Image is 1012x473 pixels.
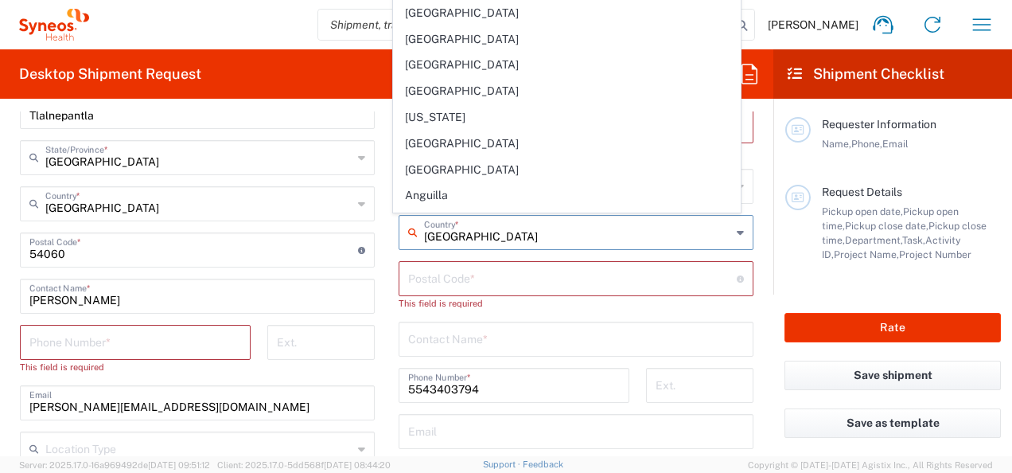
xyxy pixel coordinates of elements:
[217,460,391,470] span: Client: 2025.17.0-5dd568f
[882,138,909,150] span: Email
[19,64,201,84] h2: Desktop Shipment Request
[788,64,944,84] h2: Shipment Checklist
[784,361,1001,390] button: Save shipment
[483,459,523,469] a: Support
[768,18,858,32] span: [PERSON_NAME]
[20,360,251,374] div: This field is required
[148,460,210,470] span: [DATE] 09:51:12
[748,458,993,472] span: Copyright © [DATE]-[DATE] Agistix Inc., All Rights Reserved
[845,220,928,232] span: Pickup close date,
[394,183,739,208] span: Anguilla
[822,186,902,198] span: Request Details
[784,408,1001,438] button: Save as template
[822,138,851,150] span: Name,
[394,131,739,156] span: [GEOGRAPHIC_DATA]
[394,209,739,234] span: [GEOGRAPHIC_DATA]
[399,296,753,311] div: This field is required
[394,158,739,182] span: [GEOGRAPHIC_DATA]
[899,248,971,260] span: Project Number
[845,234,902,246] span: Department,
[902,234,925,246] span: Task,
[19,460,210,470] span: Server: 2025.17.0-16a969492de
[822,118,936,131] span: Requester Information
[851,138,882,150] span: Phone,
[318,10,730,40] input: Shipment, tracking or reference number
[784,313,1001,342] button: Rate
[523,459,563,469] a: Feedback
[324,460,391,470] span: [DATE] 08:44:20
[822,205,903,217] span: Pickup open date,
[394,105,739,130] span: [US_STATE]
[834,248,899,260] span: Project Name,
